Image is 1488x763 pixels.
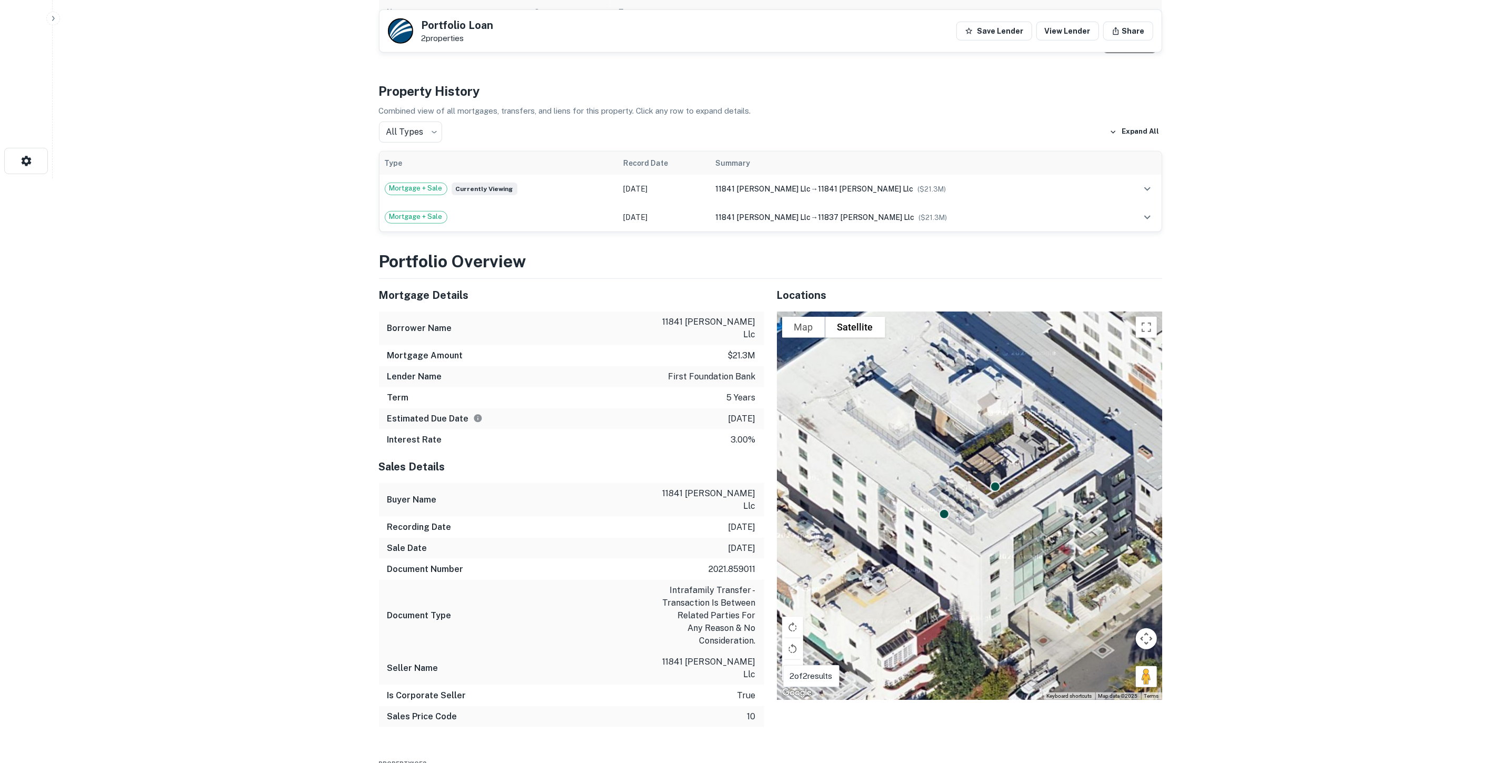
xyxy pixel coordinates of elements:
h6: Buyer Name [387,494,437,506]
a: View Lender [1036,22,1099,41]
p: 11841 [PERSON_NAME] llc [661,487,756,513]
a: Terms (opens in new tab) [1144,693,1159,699]
button: Map camera controls [1136,628,1157,649]
h5: Mortgage Details [379,287,764,303]
p: first foundation bank [668,370,756,383]
div: Name [387,6,408,18]
h6: Sale Date [387,542,427,555]
button: Rotate map counterclockwise [782,638,803,659]
div: Source [535,6,561,18]
p: Combined view of all mortgages, transfers, and liens for this property. Click any row to expand d... [379,105,1162,117]
button: Share [1103,22,1153,41]
h6: Mortgage Amount [387,349,463,362]
h6: Estimated Due Date [387,413,483,425]
span: Map data ©2025 [1098,693,1138,699]
button: Expand All [1107,124,1162,140]
h6: Is Corporate Seller [387,689,466,702]
a: Open this area in Google Maps (opens a new window) [780,686,814,700]
h3: Portfolio Overview [379,249,1162,274]
p: 11841 [PERSON_NAME] llc [661,316,756,341]
p: 3.00% [731,434,756,446]
h6: Document Type [387,609,452,622]
p: [DATE] [728,542,756,555]
h6: Recording Date [387,521,452,534]
div: All Types [379,122,442,143]
span: ($ 21.3M ) [918,214,947,222]
p: true [737,689,756,702]
button: Toggle fullscreen view [1136,317,1157,338]
h6: Term [387,391,409,404]
span: 11841 [PERSON_NAME] llc [715,185,811,193]
h5: Sales Details [379,459,764,475]
img: Google [780,686,814,700]
button: Rotate map clockwise [782,617,803,638]
h6: Borrower Name [387,322,452,335]
button: expand row [1139,208,1156,226]
button: expand row [1139,180,1156,198]
p: intrafamily transfer - transaction is between related parties for any reason & no consideration. [661,584,756,647]
button: Show satellite imagery [825,317,885,338]
button: Tilt map [782,660,803,681]
th: Summary [710,152,1114,175]
button: Keyboard shortcuts [1047,692,1092,700]
span: Currently viewing [452,183,517,195]
p: 2021.859011 [709,563,756,576]
p: $21.3m [728,349,756,362]
span: Mortgage + Sale [385,212,447,222]
h6: Interest Rate [387,434,442,446]
p: 11841 [PERSON_NAME] llc [661,656,756,681]
td: [DATE] [618,175,710,203]
button: Show street map [782,317,825,338]
div: → [715,212,1108,223]
p: 2 of 2 results [790,670,833,682]
h6: Seller Name [387,662,438,675]
h6: Sales Price Code [387,710,457,723]
h5: Portfolio Loan [422,20,494,31]
th: Type [380,152,618,175]
p: 2 properties [422,34,494,43]
p: [DATE] [728,413,756,425]
h4: Property History [379,82,1162,101]
p: [DATE] [728,521,756,534]
span: Mortgage + Sale [385,183,447,194]
svg: Estimate is based on a standard schedule for this type of loan. [473,414,483,423]
div: → [715,183,1108,195]
th: Record Date [618,152,710,175]
h6: Document Number [387,563,464,576]
p: 10 [747,710,756,723]
p: 5 years [727,391,756,404]
h6: Lender Name [387,370,442,383]
button: Drag Pegman onto the map to open Street View [1136,666,1157,687]
td: [DATE] [618,203,710,232]
button: Save Lender [956,22,1032,41]
span: ($ 21.3M ) [917,185,946,193]
div: Type [619,6,637,18]
h5: Locations [777,287,1162,303]
span: 11841 [PERSON_NAME] llc [818,185,913,193]
span: 11841 [PERSON_NAME] llc [715,213,811,222]
span: 11837 [PERSON_NAME] llc [818,213,914,222]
